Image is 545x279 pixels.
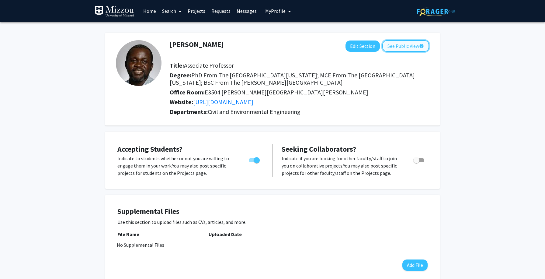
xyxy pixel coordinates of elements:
img: University of Missouri Logo [95,5,134,18]
a: Search [159,0,185,22]
button: Add File [402,260,428,271]
span: Civil and Environmental Engineering [208,108,300,115]
span: My Profile [265,8,286,14]
p: Indicate to students whether or not you are willing to engage them in your work. You may also pos... [117,155,237,177]
iframe: Chat [5,252,26,274]
button: See Public View [382,40,429,52]
h2: Website: [170,98,429,106]
b: File Name [117,231,139,237]
a: Opens in a new tab [193,98,253,106]
h2: Degree: [170,72,429,86]
div: Toggle [246,155,263,164]
a: Projects [185,0,208,22]
mat-icon: help [419,42,424,50]
a: Requests [208,0,234,22]
a: Messages [234,0,260,22]
b: Uploaded Date [209,231,242,237]
p: Indicate if you are looking for other faculty/staff to join you on collaborative projects. You ma... [282,155,402,177]
h2: Office Room: [170,89,429,96]
span: E3504 [PERSON_NAME][GEOGRAPHIC_DATA][PERSON_NAME] [205,88,368,96]
span: Accepting Students? [117,144,182,154]
h2: Departments: [165,108,434,115]
img: Profile Picture [116,40,161,86]
span: Seeking Collaborators? [282,144,356,154]
h1: [PERSON_NAME] [170,40,224,49]
img: ForagerOne Logo [417,7,455,16]
h4: Supplemental Files [117,207,428,216]
h2: Title: [170,62,429,69]
a: Home [140,0,159,22]
button: Edit Section [345,41,380,52]
div: Toggle [411,155,428,164]
span: Associate Professor [184,62,234,69]
p: Use this section to upload files such as CVs, articles, and more. [117,218,428,226]
div: No Supplemental Files [117,241,428,249]
span: PhD From The [GEOGRAPHIC_DATA][US_STATE]; MCE From The [GEOGRAPHIC_DATA][US_STATE]; BSC From The ... [170,71,415,86]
